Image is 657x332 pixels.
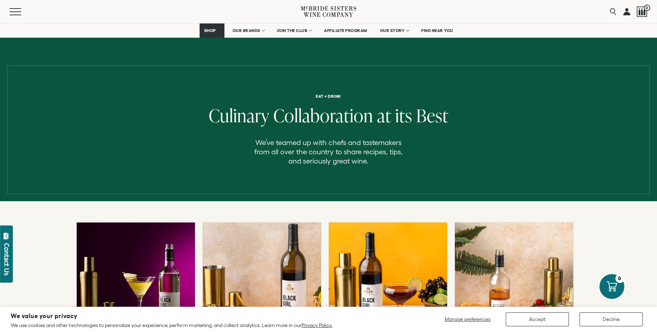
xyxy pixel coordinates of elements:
a: FIND NEAR YOU [417,23,458,38]
span: at [377,103,391,128]
h2: We value your privacy [11,313,332,319]
a: SHOP [200,23,224,38]
span: 0 [644,5,650,11]
button: Manage preferences [440,312,495,326]
button: Accept [506,312,569,326]
span: AFFILIATE PROGRAM [324,28,367,33]
button: Mobile Menu Trigger [10,8,35,15]
span: FIND NEAR YOU [421,28,453,33]
a: Privacy Policy. [302,322,332,328]
p: We’ve teamed up with chefs and tastemakers from all over the country to share recipes, tips, and ... [252,138,405,166]
div: 0 [615,274,624,283]
a: OUR STORY [375,23,413,38]
button: Decline [580,312,643,326]
span: its [395,103,412,128]
div: Contact Us [3,243,10,275]
span: OUR STORY [380,28,405,33]
p: We use cookies and other technologies to personalize your experience, perform marketing, and coll... [11,322,332,328]
a: OUR BRANDS [228,23,269,38]
a: JOIN THE CLUB [272,23,316,38]
span: Best [416,103,449,128]
span: Manage preferences [445,316,490,322]
span: JOIN THE CLUB [277,28,308,33]
span: OUR BRANDS [233,28,260,33]
span: Culinary [209,103,270,128]
a: AFFILIATE PROGRAM [319,23,372,38]
span: SHOP [204,28,216,33]
span: Collaboration [273,103,373,128]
